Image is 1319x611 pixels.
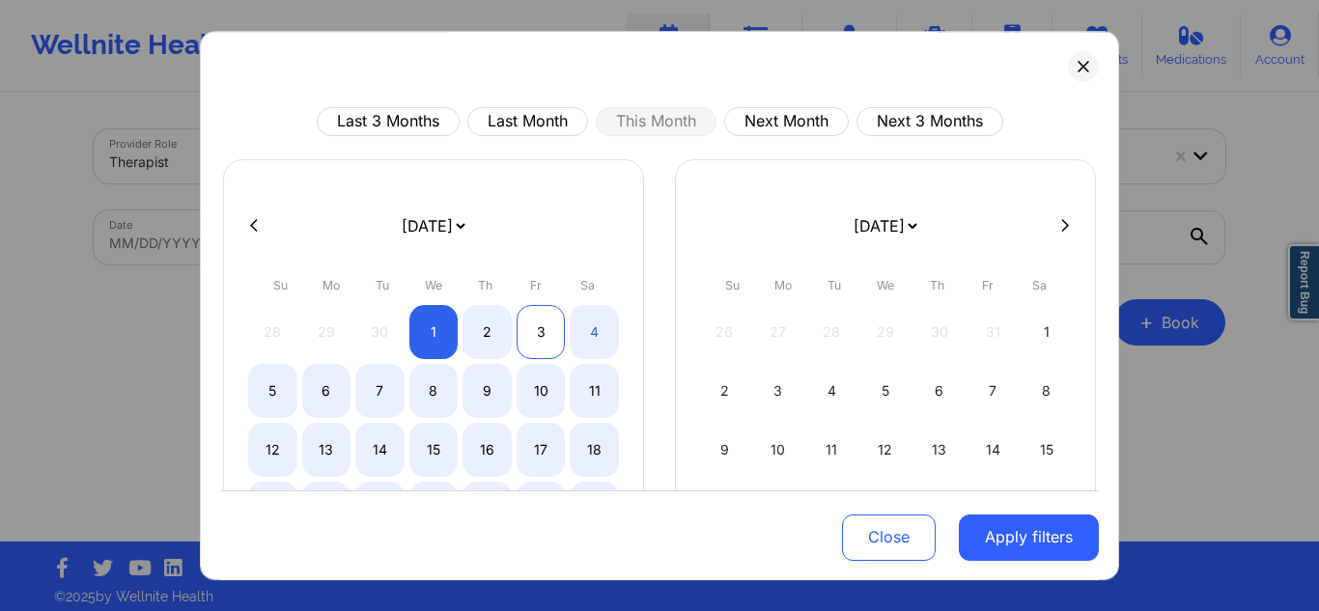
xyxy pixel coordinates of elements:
div: Sun Nov 16 2025 [700,482,749,536]
div: Sat Nov 01 2025 [1022,305,1071,359]
div: Tue Oct 07 2025 [355,364,405,418]
abbr: Sunday [725,278,740,292]
div: Thu Oct 16 2025 [463,423,512,477]
div: Fri Oct 10 2025 [517,364,566,418]
div: Fri Oct 24 2025 [517,482,566,536]
button: Last 3 Months [317,107,460,136]
button: Apply filters [959,514,1099,560]
div: Wed Nov 05 2025 [861,364,911,418]
div: Thu Oct 02 2025 [463,305,512,359]
div: Fri Nov 07 2025 [968,364,1018,418]
div: Mon Oct 06 2025 [302,364,351,418]
div: Fri Oct 03 2025 [517,305,566,359]
button: Next 3 Months [856,107,1003,136]
div: Thu Nov 06 2025 [914,364,964,418]
div: Tue Nov 18 2025 [807,482,856,536]
div: Thu Nov 20 2025 [914,482,964,536]
div: Sat Oct 04 2025 [570,305,619,359]
abbr: Wednesday [425,278,442,292]
abbr: Monday [774,278,792,292]
button: Next Month [724,107,849,136]
button: Close [842,514,936,560]
abbr: Monday [323,278,340,292]
div: Sat Oct 11 2025 [570,364,619,418]
div: Sat Oct 25 2025 [570,482,619,536]
div: Sat Nov 22 2025 [1022,482,1071,536]
div: Mon Nov 03 2025 [754,364,803,418]
div: Fri Nov 21 2025 [968,482,1018,536]
div: Tue Oct 14 2025 [355,423,405,477]
abbr: Saturday [580,278,595,292]
div: Wed Oct 15 2025 [409,423,459,477]
div: Fri Oct 17 2025 [517,423,566,477]
div: Sun Oct 19 2025 [248,482,297,536]
div: Sat Oct 18 2025 [570,423,619,477]
div: Wed Oct 01 2025 [409,305,459,359]
div: Sun Oct 05 2025 [248,364,297,418]
abbr: Sunday [273,278,288,292]
div: Wed Oct 08 2025 [409,364,459,418]
div: Tue Oct 21 2025 [355,482,405,536]
abbr: Saturday [1032,278,1047,292]
div: Mon Oct 20 2025 [302,482,351,536]
div: Fri Nov 14 2025 [968,423,1018,477]
div: Tue Nov 11 2025 [807,423,856,477]
button: Last Month [467,107,588,136]
div: Sun Nov 09 2025 [700,423,749,477]
div: Mon Nov 10 2025 [754,423,803,477]
abbr: Thursday [478,278,492,292]
abbr: Thursday [930,278,944,292]
div: Sun Nov 02 2025 [700,364,749,418]
button: This Month [596,107,716,136]
div: Thu Nov 13 2025 [914,423,964,477]
div: Wed Oct 22 2025 [409,482,459,536]
abbr: Friday [530,278,542,292]
div: Mon Oct 13 2025 [302,423,351,477]
div: Tue Nov 04 2025 [807,364,856,418]
div: Thu Oct 09 2025 [463,364,512,418]
div: Mon Nov 17 2025 [754,482,803,536]
div: Wed Nov 12 2025 [861,423,911,477]
div: Wed Nov 19 2025 [861,482,911,536]
abbr: Tuesday [376,278,389,292]
div: Sat Nov 08 2025 [1022,364,1071,418]
div: Sun Oct 12 2025 [248,423,297,477]
div: Sat Nov 15 2025 [1022,423,1071,477]
abbr: Friday [982,278,994,292]
abbr: Wednesday [877,278,894,292]
div: Thu Oct 23 2025 [463,482,512,536]
abbr: Tuesday [828,278,841,292]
